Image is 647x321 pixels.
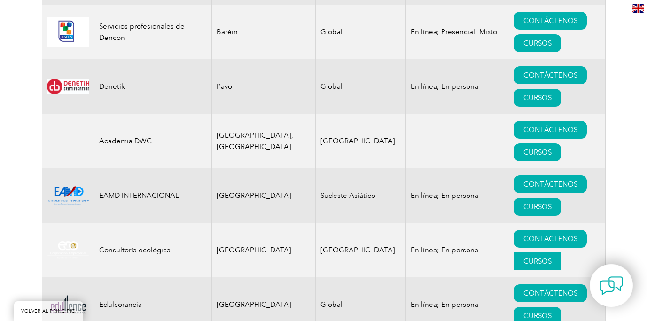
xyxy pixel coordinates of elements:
font: Pavo [217,82,232,91]
font: CONTÁCTENOS [523,289,577,298]
font: En línea; En persona [411,246,478,254]
font: Servicios profesionales de Dencon [99,22,185,42]
font: En línea; En persona [411,191,478,200]
font: Global [320,82,343,91]
font: [GEOGRAPHIC_DATA] [320,137,395,145]
font: CONTÁCTENOS [523,71,577,79]
font: CURSOS [523,312,552,320]
font: CONTÁCTENOS [523,235,577,243]
img: e32924ac-d9bc-ea11-a814-000d3a79823d-logo.png [47,293,89,315]
font: En línea; Presencial; Mixto [411,28,497,36]
a: CURSOS [514,89,561,107]
font: CURSOS [523,94,552,102]
a: CURSOS [514,198,561,216]
font: En línea; En persona [411,82,478,91]
font: [GEOGRAPHIC_DATA] [217,191,291,200]
font: [GEOGRAPHIC_DATA] [217,246,291,254]
a: CURSOS [514,252,561,270]
a: CONTÁCTENOS [514,121,587,139]
font: CURSOS [523,203,552,211]
font: Baréin [217,28,238,36]
a: CONTÁCTENOS [514,66,587,84]
img: a409a119-2bae-eb11-8236-00224814f4cb-logo.png [47,183,89,208]
a: CURSOS [514,34,561,52]
font: Consultoría ecológica [99,246,171,254]
img: en [632,4,644,13]
font: CURSOS [523,39,552,47]
a: CONTÁCTENOS [514,175,587,193]
font: Global [320,28,343,36]
font: CURSOS [523,148,552,157]
a: CURSOS [514,143,561,161]
font: Edulcorancia [99,300,142,309]
font: [GEOGRAPHIC_DATA], [GEOGRAPHIC_DATA] [217,131,293,151]
a: VOLVER AL PRINCIPIO [14,301,83,321]
font: CONTÁCTENOS [523,16,577,25]
font: CONTÁCTENOS [523,180,577,188]
font: Sudeste Asiático [320,191,375,200]
font: Denetik [99,82,125,91]
font: Global [320,300,343,309]
font: VOLVER AL PRINCIPIO [21,308,76,314]
font: CURSOS [523,257,552,266]
font: En línea; En persona [411,300,478,309]
font: [GEOGRAPHIC_DATA] [320,246,395,254]
font: CONTÁCTENOS [523,125,577,134]
font: EAMD INTERNACIONAL [99,191,179,200]
img: 387907cc-e628-eb11-a813-000d3a79722d-logo.jpg [47,79,89,94]
img: c712c23c-dbbc-ea11-a812-000d3ae11abd-logo.png [47,240,89,259]
a: CONTÁCTENOS [514,230,587,248]
font: [GEOGRAPHIC_DATA] [217,300,291,309]
a: CONTÁCTENOS [514,12,587,30]
img: contact-chat.png [600,274,623,298]
font: Academia DWC [99,137,152,145]
img: 4894408a-8f6b-ef11-a670-00224896d6b9-logo.jpg [47,17,89,47]
a: CONTÁCTENOS [514,284,587,302]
